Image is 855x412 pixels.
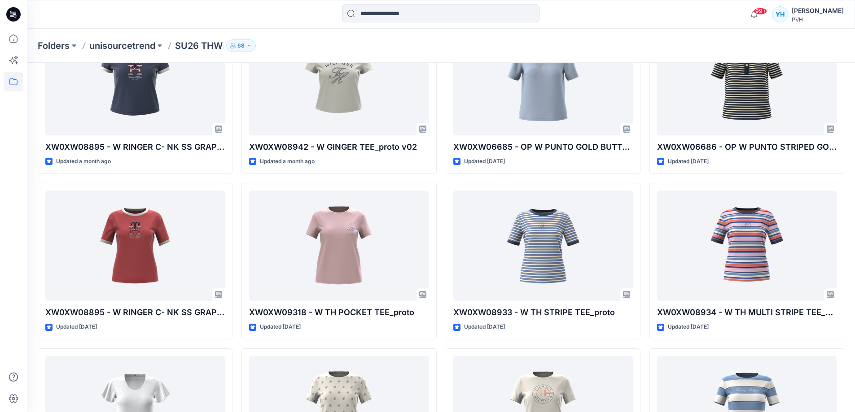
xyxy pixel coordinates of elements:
a: XW0XW08933 - W TH STRIPE TEE_proto [453,191,633,301]
p: SU26 THW [175,39,223,52]
a: XW0XW08895 - W RINGER C- NK SS GRAPHIC TEE_proto [45,191,225,301]
p: Updated [DATE] [56,322,97,332]
a: XW0XW06685 - OP W PUNTO GOLD BUTTON POLO_3D Fit 3 [453,25,633,136]
p: XW0XW09318 - W TH POCKET TEE_proto [249,306,429,319]
a: XW0XW08895 - W RINGER C- NK SS GRAPHIC TEE_proto v02 [45,25,225,136]
span: 99+ [754,8,767,15]
a: Folders [38,39,70,52]
div: [PERSON_NAME] [792,5,844,16]
p: XW0XW08933 - W TH STRIPE TEE_proto [453,306,633,319]
div: YH [772,6,788,22]
p: XW0XW08942 - W GINGER TEE_proto v02 [249,141,429,153]
a: XW0XW08942 - W GINGER TEE_proto v02 [249,25,429,136]
p: Updated a month ago [56,157,111,166]
p: XW0XW06685 - OP W PUNTO GOLD BUTTON POLO_3D Fit 3 [453,141,633,153]
p: XW0XW08934 - W TH MULTI STRIPE TEE_proto [657,306,837,319]
a: XW0XW06686 - OP W PUNTO STRIPED GOLD BTN POLO_3D Fit 3 [657,25,837,136]
p: Updated [DATE] [668,157,709,166]
p: 68 [237,41,245,51]
p: Updated a month ago [260,157,315,166]
p: Updated [DATE] [464,322,505,332]
p: XW0XW06686 - OP W PUNTO STRIPED GOLD BTN POLO_3D Fit 3 [657,141,837,153]
p: Updated [DATE] [260,322,301,332]
div: PVH [792,16,844,23]
a: XW0XW09318 - W TH POCKET TEE_proto [249,191,429,301]
button: 68 [226,39,256,52]
p: XW0XW08895 - W RINGER C- NK SS GRAPHIC TEE_proto v02 [45,141,225,153]
p: Updated [DATE] [668,322,709,332]
p: XW0XW08895 - W RINGER C- NK SS GRAPHIC TEE_proto [45,306,225,319]
p: Updated [DATE] [464,157,505,166]
a: XW0XW08934 - W TH MULTI STRIPE TEE_proto [657,191,837,301]
a: unisourcetrend [89,39,155,52]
